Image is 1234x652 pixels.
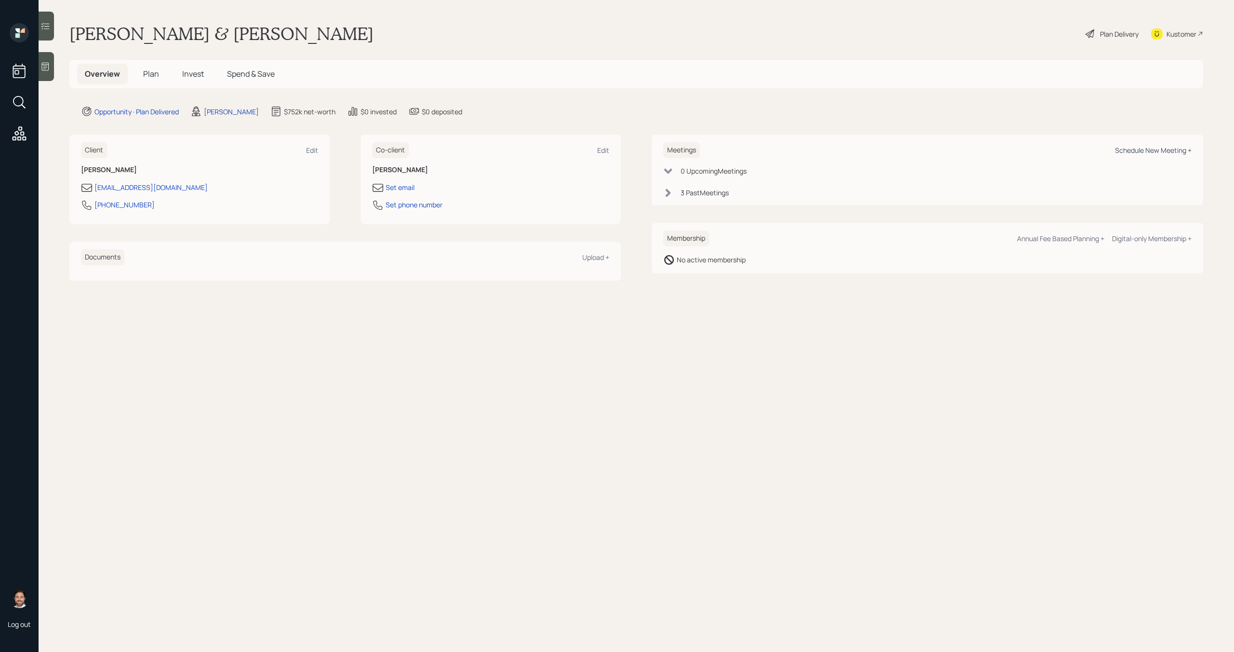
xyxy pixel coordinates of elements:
div: $0 invested [361,107,397,117]
h6: [PERSON_NAME] [81,166,318,174]
h1: [PERSON_NAME] & [PERSON_NAME] [69,23,374,44]
img: michael-russo-headshot.png [10,589,29,608]
div: 3 Past Meeting s [681,188,729,198]
div: [PHONE_NUMBER] [94,200,155,210]
div: Kustomer [1167,29,1196,39]
div: Opportunity · Plan Delivered [94,107,179,117]
div: Edit [306,146,318,155]
div: Upload + [582,253,609,262]
div: [PERSON_NAME] [204,107,259,117]
span: Spend & Save [227,68,275,79]
div: Digital-only Membership + [1112,234,1192,243]
div: Log out [8,620,31,629]
div: $752k net-worth [284,107,335,117]
h6: Meetings [663,142,700,158]
div: Edit [597,146,609,155]
div: Plan Delivery [1100,29,1139,39]
h6: Client [81,142,107,158]
div: No active membership [677,255,746,265]
div: $0 deposited [422,107,462,117]
span: Invest [182,68,204,79]
h6: Co-client [372,142,409,158]
div: Set phone number [386,200,443,210]
div: Set email [386,182,415,192]
div: [EMAIL_ADDRESS][DOMAIN_NAME] [94,182,208,192]
h6: Membership [663,231,709,246]
span: Overview [85,68,120,79]
div: 0 Upcoming Meeting s [681,166,747,176]
div: Annual Fee Based Planning + [1017,234,1104,243]
h6: [PERSON_NAME] [372,166,609,174]
div: Schedule New Meeting + [1115,146,1192,155]
span: Plan [143,68,159,79]
h6: Documents [81,249,124,265]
